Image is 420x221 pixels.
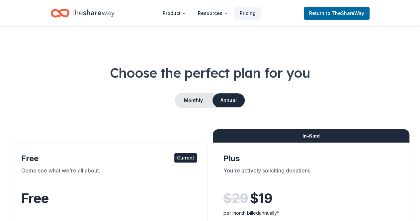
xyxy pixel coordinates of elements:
[326,10,364,16] span: to TheShareWay
[309,9,364,17] span: Return
[250,189,272,208] span: $ 19
[21,190,48,206] span: Free
[174,153,197,163] div: Current
[223,153,399,164] div: Plus
[21,166,197,185] div: Come see what we're all about.
[176,93,211,107] button: Monthly
[223,166,399,185] div: You're actively soliciting donations.
[213,129,410,143] div: In-Kind
[212,93,245,107] button: Annual
[304,7,370,20] a: Returnto TheShareWay
[193,7,233,20] button: Resources
[51,5,115,21] a: Home
[157,5,261,21] nav: Main
[234,7,261,20] a: Pricing
[11,63,409,82] h1: Choose the perfect plan for you
[157,7,191,20] button: Product
[21,153,197,164] div: Free
[223,209,399,217] div: per month billed annually*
